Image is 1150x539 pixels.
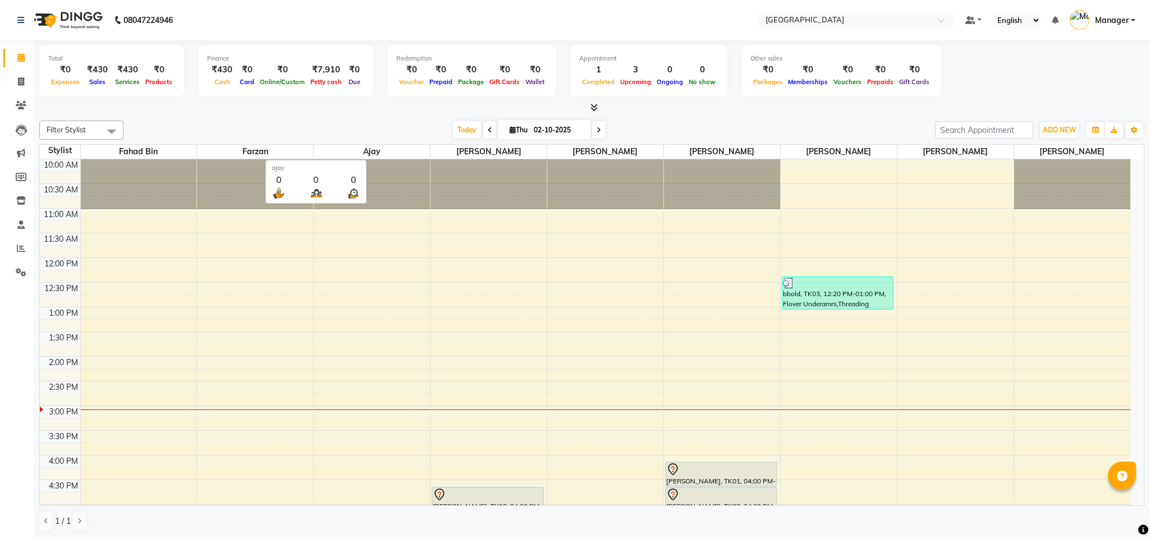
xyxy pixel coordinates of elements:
[579,63,617,76] div: 1
[314,145,430,159] span: ajay
[1043,126,1076,134] span: ADD NEW
[272,163,360,173] div: ajay
[47,480,80,492] div: 4:30 PM
[309,186,323,200] img: queue.png
[666,462,777,486] div: [PERSON_NAME], TK01, 04:00 PM-04:30 PM, Gel polish
[40,145,80,156] div: Stylist
[396,63,427,76] div: ₹0
[427,78,455,86] span: Prepaid
[272,186,286,200] img: serve.png
[308,63,345,76] div: ₹7,910
[427,63,455,76] div: ₹0
[112,78,143,86] span: Services
[617,63,654,76] div: 3
[237,78,257,86] span: Card
[579,54,718,63] div: Appointment
[237,63,257,76] div: ₹0
[47,381,80,393] div: 2:30 PM
[897,145,1014,159] span: [PERSON_NAME]
[42,209,80,220] div: 11:00 AM
[750,63,785,76] div: ₹0
[47,406,80,418] div: 3:00 PM
[48,54,175,63] div: Total
[782,277,894,309] div: bbold, TK03, 12:20 PM-01:00 PM, Flover Underamrs,Threading Eyebrow,Upperlip Wax Flover,[PERSON_NAME]
[896,63,932,76] div: ₹0
[42,258,80,270] div: 12:00 PM
[212,78,233,86] span: Cash
[785,78,831,86] span: Memberships
[864,78,896,86] span: Prepaids
[686,78,718,86] span: No show
[432,487,543,511] div: [PERSON_NAME], TK02, 04:30 PM-05:00 PM, Gel polish
[831,78,864,86] span: Vouchers
[1070,10,1089,30] img: Manager
[523,63,547,76] div: ₹0
[143,78,175,86] span: Products
[686,63,718,76] div: 0
[785,63,831,76] div: ₹0
[455,78,487,86] span: Package
[1103,494,1139,528] iframe: chat widget
[42,159,80,171] div: 10:00 AM
[750,78,785,86] span: Packages
[523,78,547,86] span: Wallet
[396,54,547,63] div: Redemption
[308,78,345,86] span: Petty cash
[654,78,686,86] span: Ongoing
[309,173,323,186] div: 0
[664,145,780,159] span: [PERSON_NAME]
[453,121,481,139] span: Today
[47,431,80,443] div: 3:30 PM
[207,54,364,63] div: Finance
[47,357,80,368] div: 2:00 PM
[654,63,686,76] div: 0
[579,78,617,86] span: Completed
[112,63,143,76] div: ₹430
[257,78,308,86] span: Online/Custom
[345,63,364,76] div: ₹0
[42,283,80,294] div: 12:30 PM
[47,455,80,467] div: 4:00 PM
[1014,145,1131,159] span: [PERSON_NAME]
[81,145,197,159] span: Fahad Bin
[781,145,897,159] span: [PERSON_NAME]
[896,78,932,86] span: Gift Cards
[207,63,237,76] div: ₹430
[864,63,896,76] div: ₹0
[455,63,487,76] div: ₹0
[430,145,547,159] span: [PERSON_NAME]
[507,126,530,134] span: Thu
[47,307,80,319] div: 1:00 PM
[666,487,777,511] div: [PERSON_NAME], TK02, 04:30 PM-05:00 PM, Gel polish
[935,121,1033,139] input: Search Appointment
[47,125,86,134] span: Filter Stylist
[48,63,83,76] div: ₹0
[42,233,80,245] div: 11:30 AM
[831,63,864,76] div: ₹0
[346,186,360,200] img: wait_time.png
[617,78,654,86] span: Upcoming
[47,505,80,517] div: 5:00 PM
[1095,15,1129,26] span: Manager
[257,63,308,76] div: ₹0
[197,145,313,159] span: farzan
[86,78,108,86] span: Sales
[29,4,106,36] img: logo
[750,54,932,63] div: Other sales
[1040,122,1079,138] button: ADD NEW
[143,63,175,76] div: ₹0
[530,122,587,139] input: 2025-10-02
[346,78,363,86] span: Due
[47,332,80,344] div: 1:30 PM
[487,78,523,86] span: Gift Cards
[123,4,173,36] b: 08047224946
[396,78,427,86] span: Voucher
[42,184,80,196] div: 10:30 AM
[272,173,286,186] div: 0
[55,515,71,527] span: 1 / 1
[346,173,360,186] div: 0
[487,63,523,76] div: ₹0
[547,145,663,159] span: [PERSON_NAME]
[48,78,83,86] span: Expenses
[83,63,112,76] div: ₹430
